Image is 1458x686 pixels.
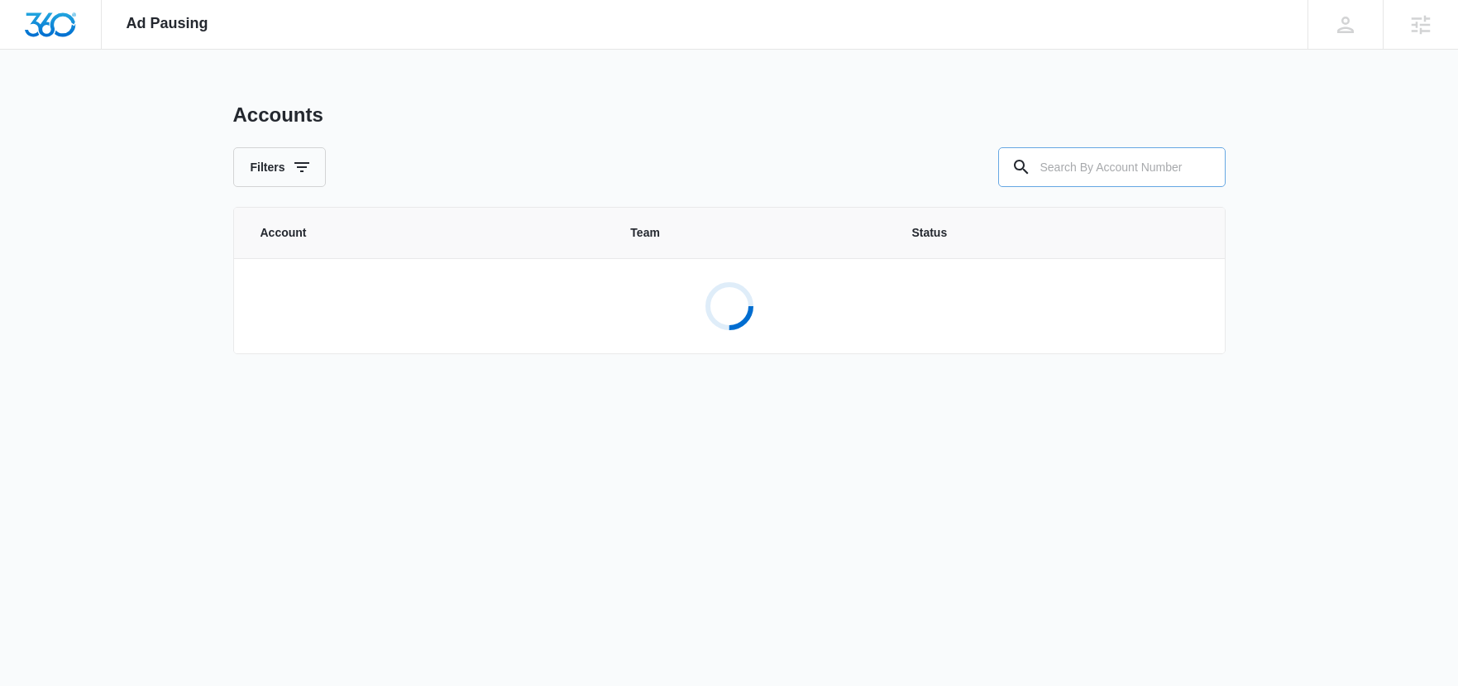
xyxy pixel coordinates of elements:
[233,147,326,187] button: Filters
[261,224,591,242] span: Account
[998,147,1226,187] input: Search By Account Number
[127,15,208,32] span: Ad Pausing
[233,103,323,127] h1: Accounts
[630,224,872,242] span: Team
[911,224,1197,242] span: Status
